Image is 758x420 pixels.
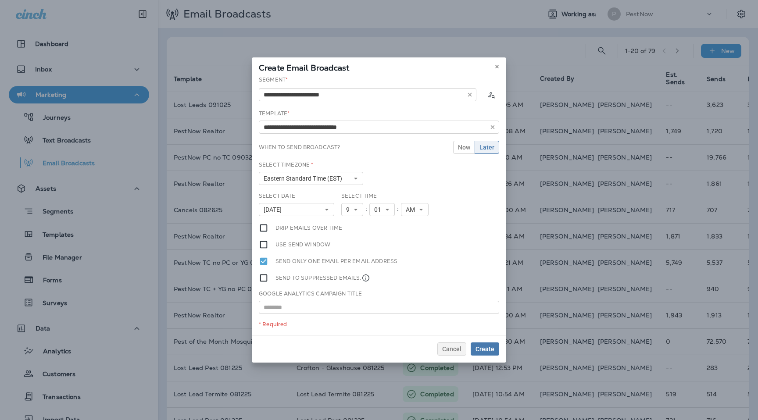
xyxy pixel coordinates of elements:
span: Now [458,144,470,150]
button: Calculate the estimated number of emails to be sent based on selected segment. (This could take a... [483,87,499,103]
span: Later [479,144,494,150]
button: Create [471,342,499,356]
label: Send to suppressed emails. [275,273,370,283]
label: Use send window [275,240,330,249]
span: 9 [346,206,353,214]
button: AM [401,203,429,216]
label: Drip emails over time [275,223,342,233]
span: Cancel [442,346,461,352]
label: Template [259,110,290,117]
span: 01 [374,206,385,214]
button: Cancel [437,342,466,356]
label: Select Date [259,192,296,199]
span: AM [406,206,418,214]
span: Create [476,346,494,352]
button: Eastern Standard Time (EST) [259,172,363,185]
button: Later [475,141,499,154]
button: 01 [369,203,395,216]
span: [DATE] [264,206,285,214]
label: Select Time [341,192,377,199]
label: Send only one email per email address [275,256,397,266]
label: When to send broadcast? [259,144,340,151]
button: Now [453,141,475,154]
button: 9 [341,203,363,216]
div: : [363,203,369,216]
label: Google Analytics Campaign Title [259,290,362,297]
label: Segment [259,76,288,83]
div: * Required [259,321,499,328]
label: Select Timezone [259,161,313,168]
div: : [395,203,401,216]
div: Create Email Broadcast [252,57,506,76]
span: Eastern Standard Time (EST) [264,175,346,182]
button: [DATE] [259,203,334,216]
